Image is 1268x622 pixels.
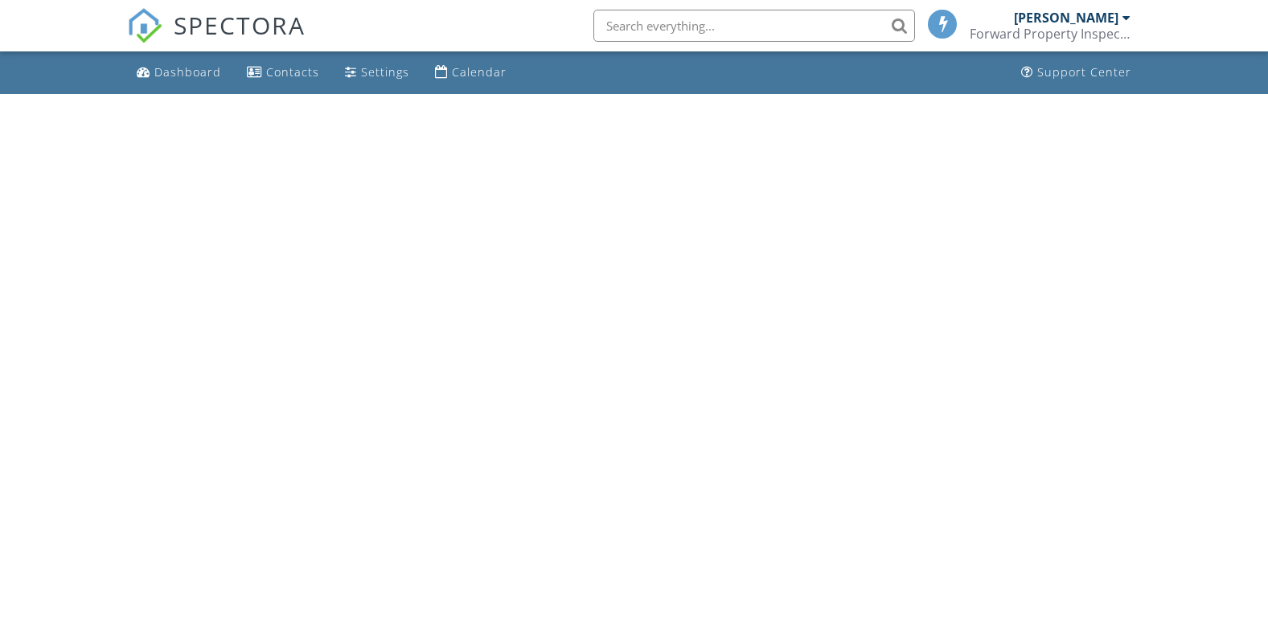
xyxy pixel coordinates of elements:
[154,64,221,80] div: Dashboard
[266,64,319,80] div: Contacts
[452,64,507,80] div: Calendar
[361,64,409,80] div: Settings
[130,58,228,88] a: Dashboard
[429,58,513,88] a: Calendar
[174,8,306,42] span: SPECTORA
[1015,58,1138,88] a: Support Center
[1037,64,1131,80] div: Support Center
[1014,10,1118,26] div: [PERSON_NAME]
[970,26,1131,42] div: Forward Property Inspections
[339,58,416,88] a: Settings
[127,8,162,43] img: The Best Home Inspection Software - Spectora
[240,58,326,88] a: Contacts
[127,22,306,55] a: SPECTORA
[593,10,915,42] input: Search everything...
